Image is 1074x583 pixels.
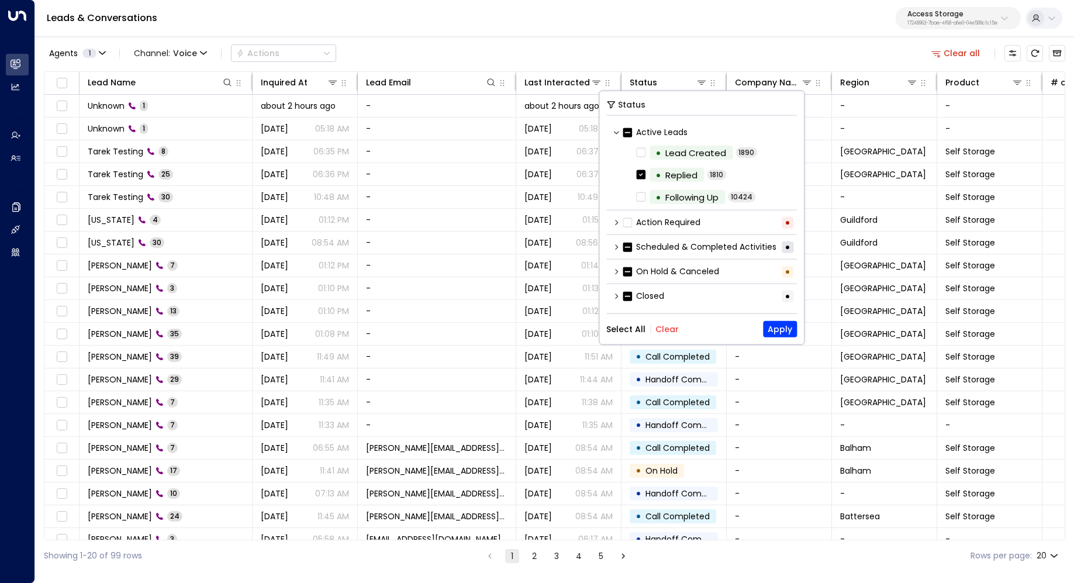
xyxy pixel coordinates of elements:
[88,488,152,499] span: John Pannell
[907,21,997,26] p: 17248963-7bae-4f68-a6e0-04e589c1c15e
[927,45,985,61] button: Clear all
[88,282,152,294] span: Manish Solomon
[88,305,152,317] span: Manish Solomon
[524,75,590,89] div: Last Interacted
[630,75,707,89] div: Status
[150,237,164,247] span: 30
[727,505,832,527] td: -
[54,350,69,364] span: Toggle select row
[88,442,152,454] span: John Pannell
[636,484,641,503] div: •
[594,549,608,563] button: Go to page 5
[630,75,657,89] div: Status
[727,482,832,505] td: -
[49,49,78,57] span: Agents
[261,419,288,431] span: Yesterday
[575,442,613,454] p: 08:54 AM
[945,191,995,203] span: Self Storage
[524,396,552,408] span: Yesterday
[366,75,497,89] div: Lead Email
[358,232,516,254] td: -
[645,510,710,522] span: Call Completed
[582,328,613,340] p: 01:10 PM
[88,214,134,226] span: Georgia
[261,75,308,89] div: Inquired At
[840,214,878,226] span: Guildford
[832,482,937,505] td: -
[358,254,516,277] td: -
[575,488,613,499] p: 08:54 AM
[54,464,69,478] span: Toggle select row
[896,7,1021,29] button: Access Storage17248963-7bae-4f68-a6e0-04e589c1c15e
[907,11,997,18] p: Access Storage
[313,146,349,157] p: 06:35 PM
[261,328,288,340] span: Yesterday
[945,282,995,294] span: Self Storage
[358,140,516,163] td: -
[88,533,152,545] span: Zabi Burkes
[167,306,179,316] span: 13
[167,488,180,498] span: 10
[88,237,134,249] span: Georgia
[167,283,177,293] span: 3
[645,374,728,385] span: Handoff Completed
[319,260,349,271] p: 01:12 PM
[261,533,288,545] span: Yesterday
[763,321,797,337] button: Apply
[54,418,69,433] span: Toggle select row
[524,282,552,294] span: Yesterday
[318,282,349,294] p: 01:10 PM
[358,323,516,345] td: -
[645,351,710,363] span: Call Completed
[945,510,995,522] span: Self Storage
[524,442,552,454] span: Yesterday
[727,414,832,436] td: -
[261,374,288,385] span: Yesterday
[636,415,641,435] div: •
[313,533,349,545] p: 05:58 AM
[832,186,937,208] td: -
[261,146,288,157] span: Yesterday
[578,191,613,203] p: 10:49 AM
[735,75,813,89] div: Company Name
[575,510,613,522] p: 08:54 AM
[129,45,212,61] span: Channel:
[129,45,212,61] button: Channel:Voice
[167,374,182,384] span: 29
[524,510,552,522] span: Yesterday
[54,167,69,182] span: Toggle select row
[319,419,349,431] p: 11:33 AM
[645,465,678,477] span: On Hold
[645,396,710,408] span: Call Completed
[840,396,926,408] span: Coventry
[358,163,516,185] td: -
[1027,45,1043,61] span: Refresh
[945,351,995,363] span: Self Storage
[317,351,349,363] p: 11:49 AM
[582,305,613,317] p: 01:12 PM
[782,265,793,277] div: •
[150,215,161,225] span: 4
[167,420,178,430] span: 7
[578,533,613,545] p: 06:17 AM
[261,305,288,317] span: Yesterday
[782,216,793,228] div: •
[945,465,995,477] span: Self Storage
[840,351,926,363] span: Coventry
[645,488,728,499] span: Handoff Completed
[167,351,182,361] span: 39
[840,146,926,157] span: Sunbury Upon Thames
[261,282,288,294] span: Yesterday
[358,186,516,208] td: -
[261,75,339,89] div: Inquired At
[54,99,69,113] span: Toggle select row
[315,488,349,499] p: 07:13 AM
[158,169,173,179] span: 25
[319,214,349,226] p: 01:12 PM
[727,437,832,459] td: -
[261,396,288,408] span: Yesterday
[315,328,349,340] p: 01:08 PM
[623,265,719,278] label: On Hold & Canceled
[727,368,832,391] td: -
[54,509,69,524] span: Toggle select row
